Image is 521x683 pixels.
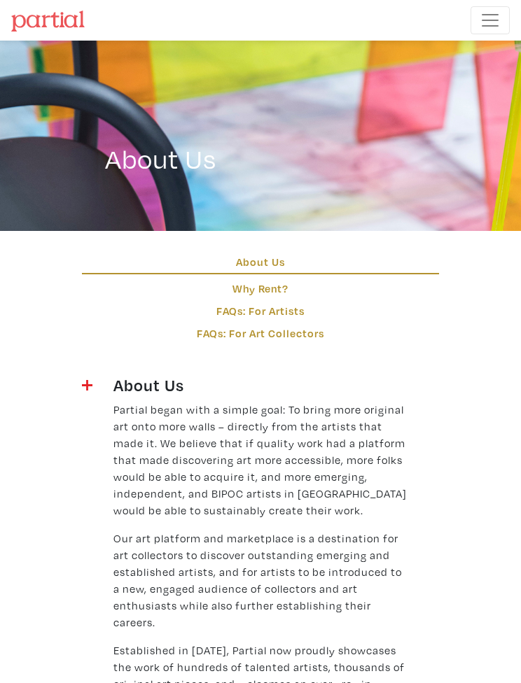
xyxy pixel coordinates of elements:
h1: About Us [105,108,416,175]
button: Toggle navigation [471,6,510,34]
a: About Us [82,253,439,274]
a: Why Rent? [82,280,439,297]
p: Our art platform and marketplace is a destination for art collectors to discover outstanding emer... [113,530,408,631]
a: FAQs: For Artists [82,302,439,319]
p: Partial began with a simple goal: To bring more original art onto more walls – directly from the ... [113,401,408,519]
h4: About Us [113,375,345,395]
img: plus.svg [82,380,92,390]
a: FAQs: For Art Collectors [82,325,439,341]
